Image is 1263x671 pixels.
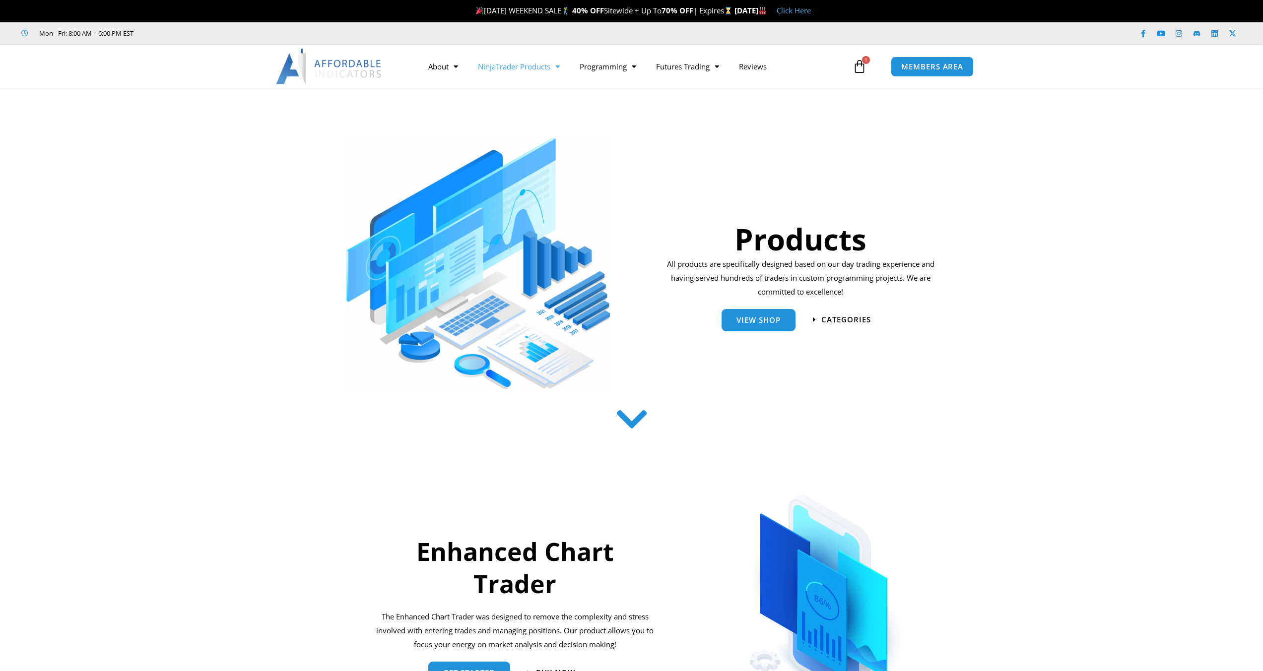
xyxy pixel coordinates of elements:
[418,55,468,78] a: About
[147,28,296,38] iframe: Customer reviews powered by Trustpilot
[418,55,850,78] nav: Menu
[276,49,383,84] img: LogoAI | Affordable Indicators – NinjaTrader
[722,309,796,331] a: View Shop
[664,257,938,299] p: All products are specifically designed based on our day trading experience and having served hund...
[346,138,610,389] img: ProductsSection scaled | Affordable Indicators – NinjaTrader
[468,55,570,78] a: NinjaTrader Products
[662,5,693,15] strong: 70% OFF
[664,218,938,260] h1: Products
[37,27,133,39] span: Mon - Fri: 8:00 AM – 6:00 PM EST
[725,7,732,14] img: ⌛
[476,7,483,14] img: 🎉
[777,5,811,15] a: Click Here
[570,55,646,78] a: Programming
[838,52,881,81] a: 1
[901,63,963,70] span: MEMBERS AREA
[375,536,656,600] h2: Enhanced Chart Trader
[646,55,729,78] a: Futures Trading
[729,55,777,78] a: Reviews
[562,7,569,14] img: 🏌️‍♂️
[375,610,656,652] p: The Enhanced Chart Trader was designed to remove the complexity and stress involved with entering...
[821,316,871,323] span: categories
[572,5,604,15] strong: 40% OFF
[891,57,974,77] a: MEMBERS AREA
[734,5,767,15] strong: [DATE]
[759,7,766,14] img: 🏭
[813,316,871,323] a: categories
[862,56,870,64] span: 1
[736,316,781,324] span: View Shop
[473,5,734,15] span: [DATE] WEEKEND SALE Sitewide + Up To | Expires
